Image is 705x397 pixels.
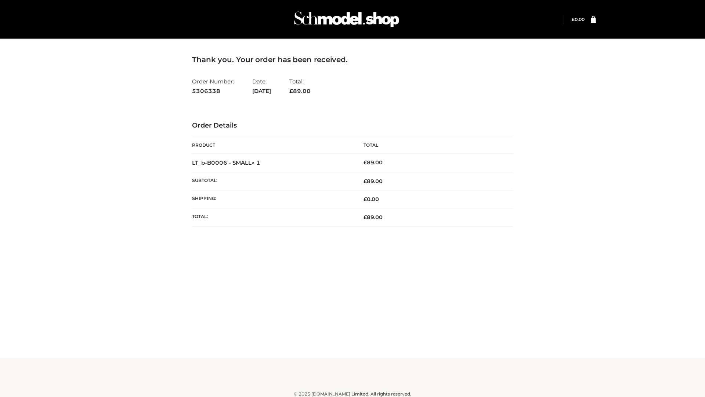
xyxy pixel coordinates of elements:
th: Shipping: [192,190,352,208]
th: Product [192,137,352,154]
strong: LT_b-B0006 - SMALL [192,159,260,166]
strong: [DATE] [252,86,271,96]
span: 89.00 [289,87,311,94]
span: £ [289,87,293,94]
span: £ [364,196,367,203]
span: £ [572,17,575,22]
th: Total: [192,208,352,226]
span: 89.00 [364,214,383,221]
img: Schmodel Admin 964 [292,5,402,34]
span: 89.00 [364,178,383,185]
strong: × 1 [252,159,260,166]
bdi: 0.00 [572,17,585,22]
li: Date: [252,75,271,97]
li: Total: [289,75,311,97]
bdi: 0.00 [364,196,379,203]
a: £0.00 [572,17,585,22]
span: £ [364,214,367,221]
th: Subtotal: [192,172,352,190]
h3: Order Details [192,122,513,130]
h3: Thank you. Your order has been received. [192,55,513,64]
span: £ [364,159,367,166]
th: Total [352,137,513,154]
li: Order Number: [192,75,234,97]
strong: 5306338 [192,86,234,96]
span: £ [364,178,367,185]
bdi: 89.00 [364,159,383,166]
